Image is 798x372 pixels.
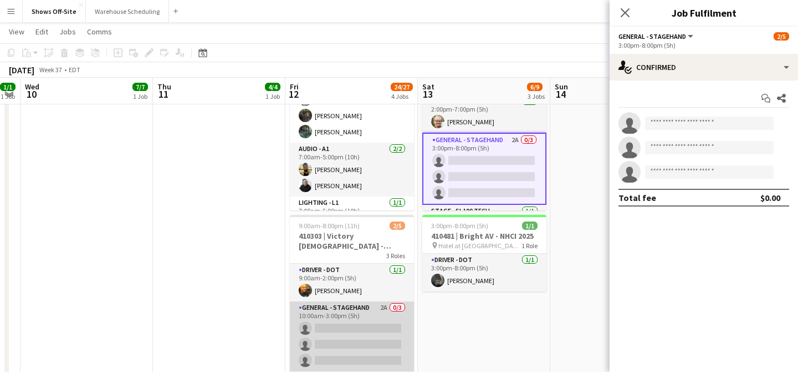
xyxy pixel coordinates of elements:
[618,32,695,41] button: General - Stagehand
[299,222,360,230] span: 9:00am-8:00pm (11h)
[618,192,656,203] div: Total fee
[618,32,686,41] span: General - Stagehand
[391,83,413,91] span: 24/27
[610,54,798,81] div: Confirmed
[290,301,414,371] app-card-role: General - Stagehand2A0/310:00am-3:00pm (5h)
[421,88,434,100] span: 13
[37,66,64,74] span: Week 37
[59,27,76,37] span: Jobs
[23,88,39,100] span: 10
[431,222,488,230] span: 3:00pm-8:00pm (5h)
[528,92,545,100] div: 3 Jobs
[422,254,546,291] app-card-role: Driver - DOT1/13:00pm-8:00pm (5h)[PERSON_NAME]
[422,82,434,92] span: Sat
[4,24,29,39] a: View
[83,24,116,39] a: Comms
[290,82,299,92] span: Fri
[87,27,112,37] span: Comms
[527,83,543,91] span: 6/9
[9,64,34,76] div: [DATE]
[422,215,546,291] app-job-card: 3:00pm-8:00pm (5h)1/1410481 | Bright AV - NHCI 2025 Hotel at [GEOGRAPHIC_DATA]1 RoleDriver - DOT1...
[86,1,169,22] button: Warehouse Scheduling
[386,252,405,260] span: 3 Roles
[23,1,86,22] button: Shows Off-Site
[156,88,171,100] span: 11
[9,27,24,37] span: View
[422,95,546,133] app-card-role: Driver - DOT1/12:00pm-7:00pm (5h)[PERSON_NAME]
[35,27,48,37] span: Edit
[290,264,414,301] app-card-role: Driver - DOT1/19:00am-2:00pm (5h)[PERSON_NAME]
[290,143,414,197] app-card-role: Audio - A12/27:00am-5:00pm (10h)[PERSON_NAME][PERSON_NAME]
[438,242,521,250] span: Hotel at [GEOGRAPHIC_DATA]
[760,192,780,203] div: $0.00
[422,133,546,205] app-card-role: General - Stagehand2A0/33:00pm-8:00pm (5h)
[422,46,546,210] app-job-card: 2:00pm-1:00am (11h) (Sun)2/5410303 | Victory [DEMOGRAPHIC_DATA] - Volunteer Appreciation Event3 R...
[69,66,80,74] div: EDT
[555,82,568,92] span: Sun
[610,6,798,20] h3: Job Fulfilment
[25,82,39,92] span: Wed
[391,92,412,100] div: 4 Jobs
[290,197,414,234] app-card-role: Lighting - L11/17:00am-5:00pm (10h)
[774,32,789,41] span: 2/5
[1,92,15,100] div: 1 Job
[288,88,299,100] span: 12
[265,83,280,91] span: 4/4
[618,41,789,49] div: 3:00pm-8:00pm (5h)
[390,222,405,230] span: 2/5
[290,46,414,210] app-job-card: 6:00am-2:00am (20h) (Sat)18/18410442 | [DEMOGRAPHIC_DATA] - WAVE College Ministry 20257 Roles[PER...
[132,83,148,91] span: 7/7
[522,222,538,230] span: 1/1
[157,82,171,92] span: Thu
[133,92,147,100] div: 1 Job
[31,24,53,39] a: Edit
[55,24,80,39] a: Jobs
[290,231,414,251] h3: 410303 | Victory [DEMOGRAPHIC_DATA] - Volunteer Appreciation Event
[521,242,538,250] span: 1 Role
[422,205,546,243] app-card-role: Stage - SL100 Tech1/1
[422,231,546,241] h3: 410481 | Bright AV - NHCI 2025
[265,92,280,100] div: 1 Job
[553,88,568,100] span: 14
